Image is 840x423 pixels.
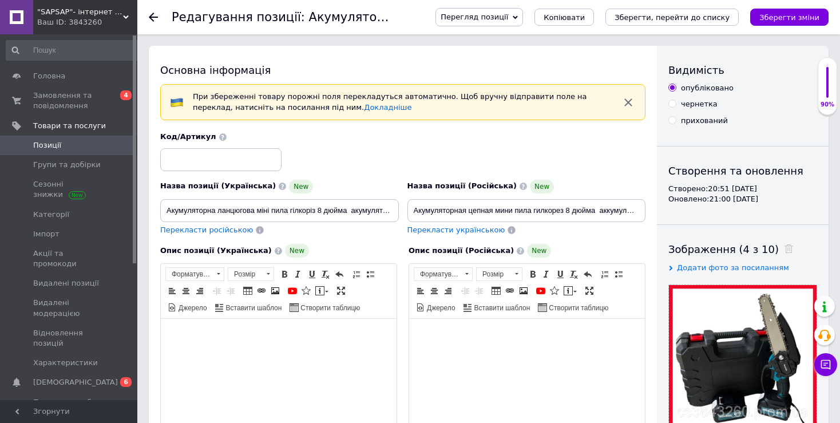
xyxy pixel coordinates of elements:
[289,180,313,193] span: New
[407,226,505,234] span: Перекласти українською
[180,284,192,297] a: По центру
[160,199,399,222] input: Наприклад, H&M жіноча сукня зелена 38 розмір вечірня максі з блискітками
[33,209,69,220] span: Категорії
[314,284,330,297] a: Вставити повідомлення
[490,284,502,297] a: Таблиця
[459,284,471,297] a: Зменшити відступ
[278,268,291,280] a: Жирний (Ctrl+B)
[476,267,522,281] a: Розмір
[547,303,608,313] span: Створити таблицю
[527,244,551,258] span: New
[160,226,253,234] span: Перекласти російською
[160,246,272,255] span: Опис позиції (Українська)
[818,57,837,115] div: 90% Якість заповнення
[299,303,360,313] span: Створити таблицю
[193,284,206,297] a: По правому краю
[33,328,106,349] span: Відновлення позицій
[165,267,224,281] a: Форматування
[562,284,579,297] a: Вставити повідомлення
[544,13,585,22] span: Копіювати
[166,268,213,280] span: Форматування
[288,301,362,314] a: Створити таблицю
[170,96,184,109] img: :flag-ua:
[6,40,141,61] input: Пошук
[534,284,547,297] a: Додати відео з YouTube
[407,199,646,222] input: Наприклад, H&M жіноча сукня зелена 38 розмір вечірня максі з блискітками
[33,71,65,81] span: Головна
[228,268,263,280] span: Розмір
[473,284,485,297] a: Збільшити відступ
[581,268,594,280] a: Повернути (Ctrl+Z)
[407,181,517,190] span: Назва позиції (Російська)
[668,63,817,77] div: Видимість
[37,7,123,17] span: "SAPSAP"- інтернет магазин
[33,358,98,368] span: Характеристики
[526,268,539,280] a: Жирний (Ctrl+B)
[677,263,789,272] span: Додати фото за посиланням
[477,268,511,280] span: Розмір
[425,303,455,313] span: Джерело
[414,267,473,281] a: Форматування
[414,301,457,314] a: Джерело
[269,284,282,297] a: Зображення
[428,284,441,297] a: По центру
[33,179,106,200] span: Сезонні знижки
[319,268,332,280] a: Видалити форматування
[668,242,817,256] div: Зображення (4 з 10)
[37,17,137,27] div: Ваш ID: 3843260
[534,9,594,26] button: Копіювати
[540,268,553,280] a: Курсив (Ctrl+I)
[33,140,61,151] span: Позиції
[681,83,734,93] div: опубліковано
[409,246,514,255] span: Опис позиції (Російська)
[292,268,304,280] a: Курсив (Ctrl+I)
[33,248,106,269] span: Акції та промокоди
[414,268,461,280] span: Форматування
[818,101,837,109] div: 90%
[166,284,179,297] a: По лівому краю
[548,284,561,297] a: Вставити іконку
[255,284,268,297] a: Вставити/Редагувати посилання (Ctrl+L)
[605,9,739,26] button: Зберегти, перейти до списку
[33,121,106,131] span: Товари та послуги
[33,160,101,170] span: Групи та добірки
[120,377,132,387] span: 6
[681,99,718,109] div: чернетка
[473,303,530,313] span: Вставити шаблон
[213,301,284,314] a: Вставити шаблон
[33,397,106,418] span: Показники роботи компанії
[517,284,530,297] a: Зображення
[120,90,132,100] span: 4
[300,284,312,297] a: Вставити іконку
[364,103,411,112] a: Докладніше
[681,116,728,126] div: прихований
[668,184,817,194] div: Створено: 20:51 [DATE]
[414,284,427,297] a: По лівому краю
[615,13,730,22] i: Зберегти, перейти до списку
[364,268,377,280] a: Вставити/видалити маркований список
[668,164,817,178] div: Створення та оновлення
[177,303,207,313] span: Джерело
[306,268,318,280] a: Підкреслений (Ctrl+U)
[530,180,554,193] span: New
[599,268,611,280] a: Вставити/видалити нумерований список
[335,284,347,297] a: Максимізувати
[350,268,363,280] a: Вставити/видалити нумерований список
[33,298,106,318] span: Видалені модерацією
[554,268,566,280] a: Підкреслений (Ctrl+U)
[211,284,223,297] a: Зменшити відступ
[583,284,596,297] a: Максимізувати
[160,132,216,141] span: Код/Артикул
[33,377,118,388] span: [DEMOGRAPHIC_DATA]
[333,268,346,280] a: Повернути (Ctrl+Z)
[612,268,625,280] a: Вставити/видалити маркований список
[33,229,60,239] span: Імпорт
[166,301,209,314] a: Джерело
[750,9,829,26] button: Зберегти зміни
[285,244,309,258] span: New
[814,353,837,376] button: Чат з покупцем
[228,267,274,281] a: Розмір
[441,13,508,21] span: Перегляд позиції
[759,13,819,22] i: Зберегти зміни
[33,278,99,288] span: Видалені позиції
